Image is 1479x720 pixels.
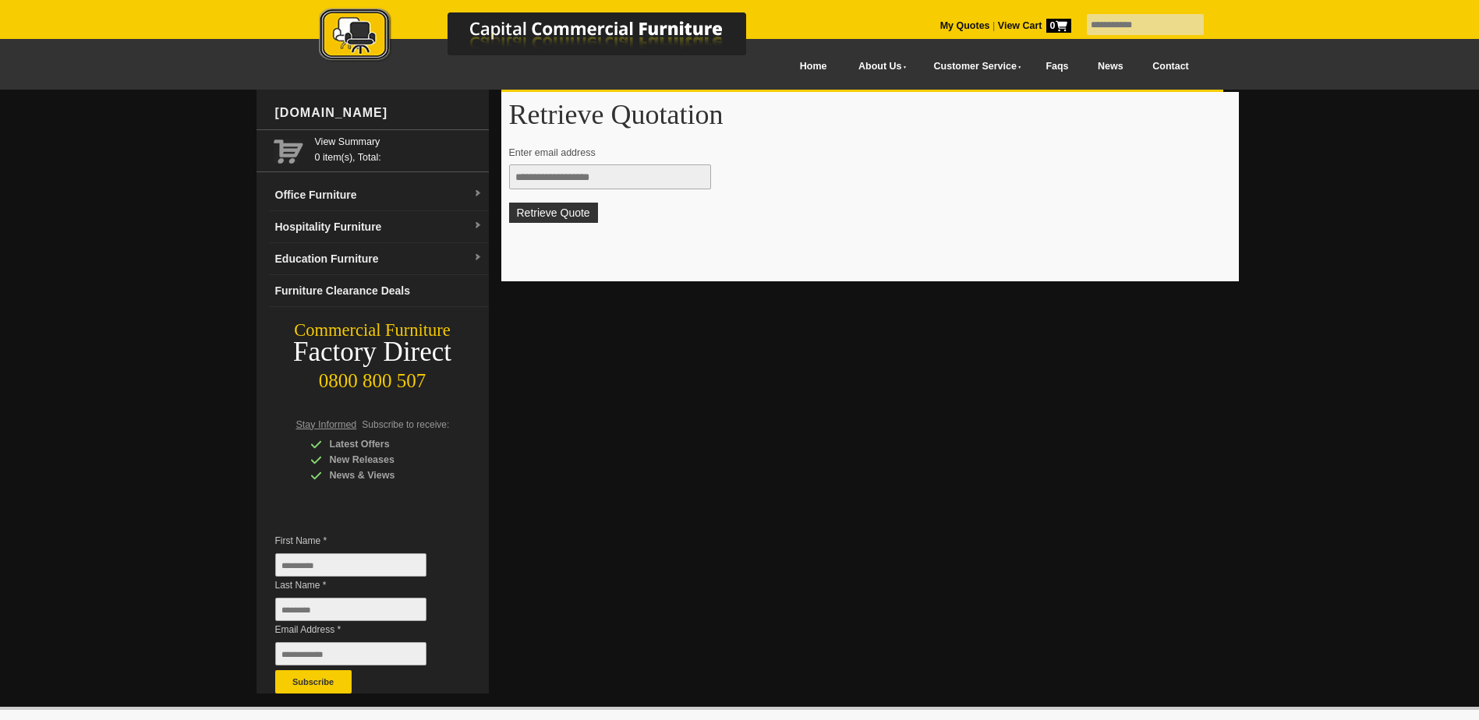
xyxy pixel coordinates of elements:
a: View Cart0 [995,20,1070,31]
div: 0800 800 507 [257,362,489,392]
button: Subscribe [275,670,352,694]
span: Stay Informed [296,419,357,430]
input: Last Name * [275,598,426,621]
span: First Name * [275,533,450,549]
div: New Releases [310,452,458,468]
input: Email Address * [275,642,426,665]
img: dropdown [473,221,483,231]
a: Customer Service [916,49,1031,84]
div: Commercial Furniture [257,319,489,341]
span: Subscribe to receive: [362,419,449,430]
a: Faqs [1031,49,1084,84]
div: [DOMAIN_NAME] [269,90,489,136]
img: Capital Commercial Furniture Logo [276,8,822,65]
a: Capital Commercial Furniture Logo [276,8,822,69]
div: Factory Direct [257,341,489,363]
strong: View Cart [998,20,1071,31]
h1: Retrieve Quotation [509,100,1231,129]
a: About Us [841,49,916,84]
a: Contact [1138,49,1203,84]
a: View Summary [315,134,483,150]
a: Education Furnituredropdown [269,243,489,275]
div: Latest Offers [310,436,458,452]
img: dropdown [473,253,483,263]
p: Enter email address [509,145,1216,161]
a: My Quotes [940,20,990,31]
a: News [1083,49,1138,84]
button: Retrieve Quote [509,203,598,223]
span: 0 item(s), Total: [315,134,483,163]
a: Hospitality Furnituredropdown [269,211,489,243]
span: 0 [1046,19,1071,33]
img: dropdown [473,189,483,199]
span: Email Address * [275,622,450,637]
span: Last Name * [275,577,450,593]
a: Furniture Clearance Deals [269,275,489,307]
a: Office Furnituredropdown [269,179,489,211]
input: First Name * [275,553,426,577]
div: News & Views [310,468,458,483]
